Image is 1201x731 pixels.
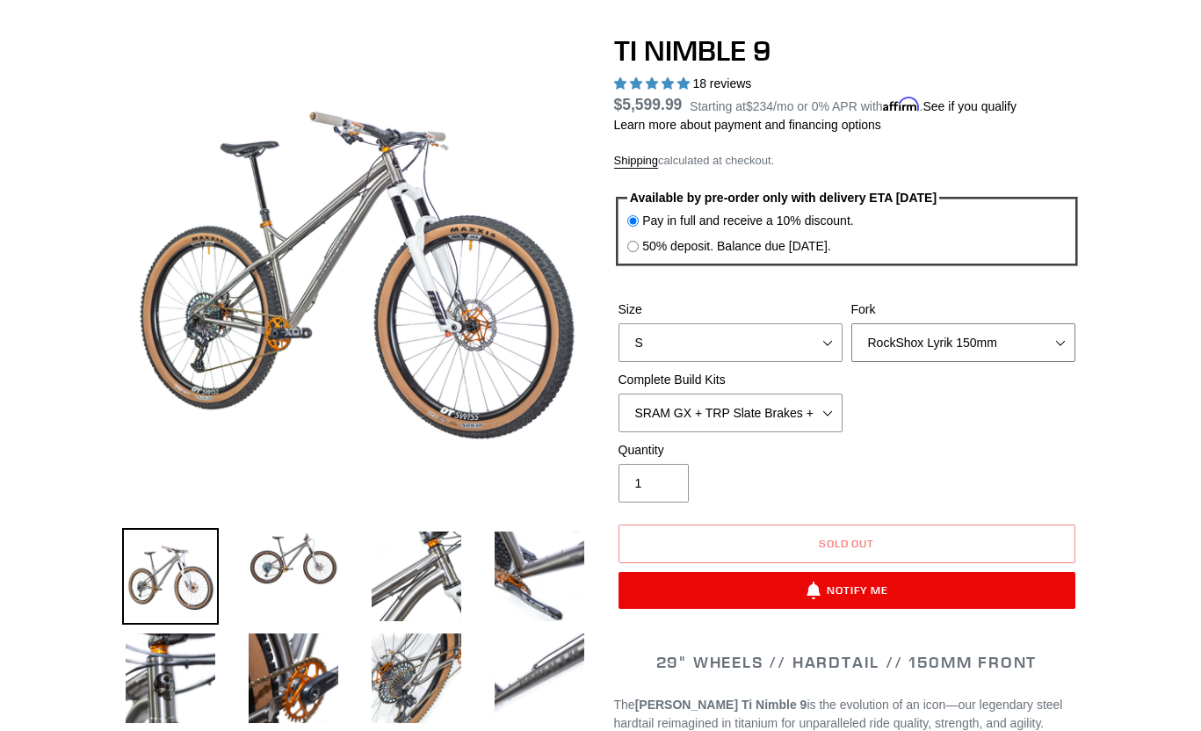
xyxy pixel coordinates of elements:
[883,97,920,112] span: Affirm
[746,99,773,113] span: $234
[619,572,1075,609] button: Notify Me
[614,152,1080,170] div: calculated at checkout.
[619,441,843,460] label: Quantity
[619,300,843,319] label: Size
[368,528,465,625] img: Load image into Gallery viewer, TI NIMBLE 9
[692,76,751,90] span: 18 reviews
[922,99,1017,113] a: See if you qualify - Learn more about Affirm Financing (opens in modal)
[619,371,843,389] label: Complete Build Kits
[614,76,693,90] span: 4.89 stars
[851,300,1075,319] label: Fork
[245,630,342,727] img: Load image into Gallery viewer, TI NIMBLE 9
[614,118,881,132] a: Learn more about payment and financing options
[627,189,939,207] legend: Available by pre-order only with delivery ETA [DATE]
[642,237,831,256] label: 50% deposit. Balance due [DATE].
[614,154,659,169] a: Shipping
[491,528,588,625] img: Load image into Gallery viewer, TI NIMBLE 9
[819,537,875,550] span: Sold out
[614,34,1080,68] h1: TI NIMBLE 9
[122,528,219,625] img: Load image into Gallery viewer, TI NIMBLE 9
[491,630,588,727] img: Load image into Gallery viewer, TI NIMBLE 9
[122,630,219,727] img: Load image into Gallery viewer, TI NIMBLE 9
[642,212,853,230] label: Pay in full and receive a 10% discount.
[368,630,465,727] img: Load image into Gallery viewer, TI NIMBLE 9
[690,93,1017,116] p: Starting at /mo or 0% APR with .
[619,525,1075,563] button: Sold out
[245,528,342,590] img: Load image into Gallery viewer, TI NIMBLE 9
[635,698,807,712] strong: [PERSON_NAME] Ti Nimble 9
[656,652,1038,672] span: 29" WHEELS // HARDTAIL // 150MM FRONT
[614,96,683,113] span: $5,599.99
